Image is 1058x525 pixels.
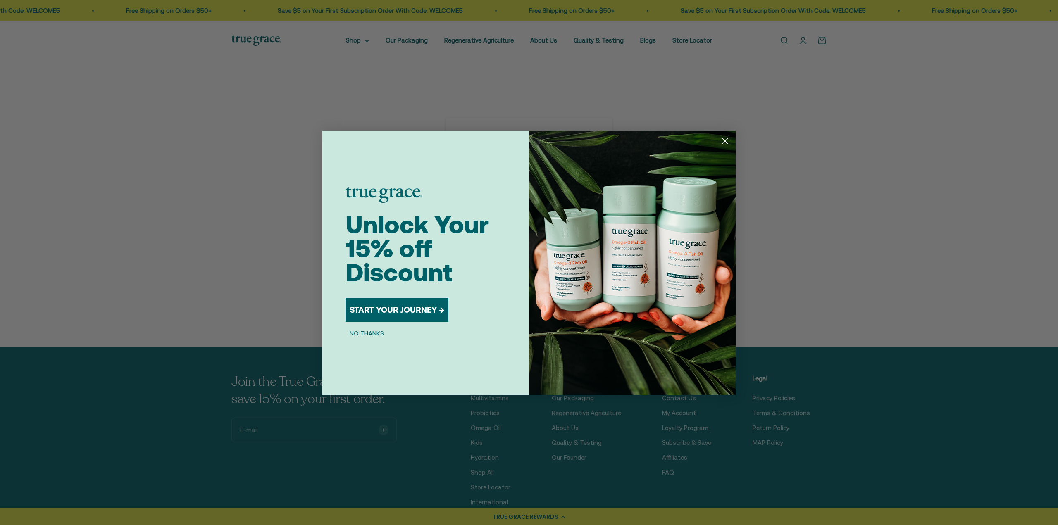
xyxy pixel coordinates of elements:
[718,134,732,148] button: Close dialog
[529,131,736,395] img: 098727d5-50f8-4f9b-9554-844bb8da1403.jpeg
[346,210,489,287] span: Unlock Your 15% off Discount
[346,298,448,322] button: START YOUR JOURNEY →
[346,328,388,338] button: NO THANKS
[346,187,422,203] img: logo placeholder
